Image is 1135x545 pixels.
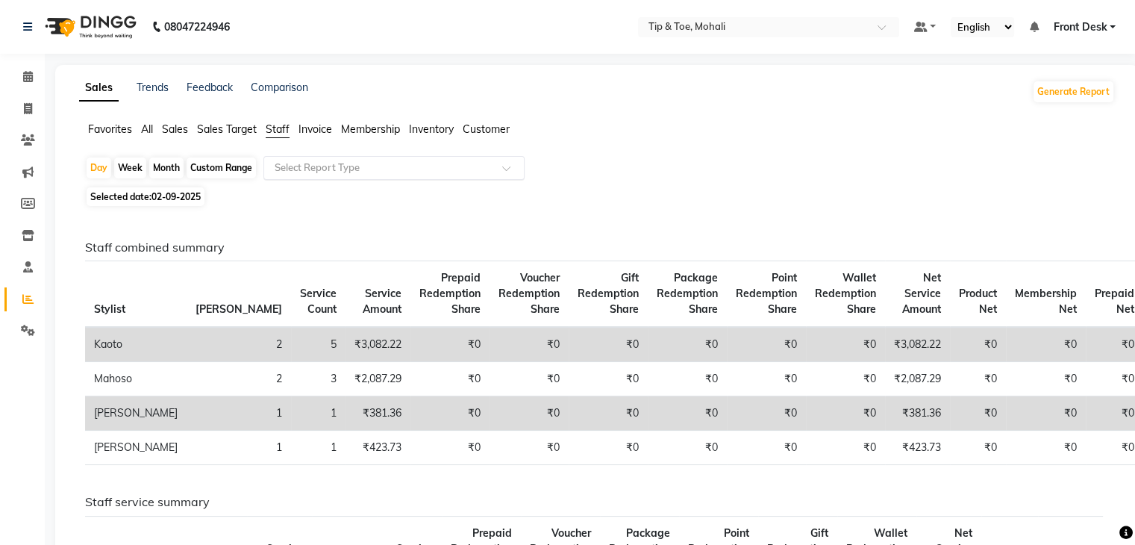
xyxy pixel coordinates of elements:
a: Trends [137,81,169,94]
a: Feedback [187,81,233,94]
td: ₹0 [410,431,490,465]
td: ₹0 [1006,327,1086,362]
td: ₹0 [569,431,648,465]
span: Service Amount [363,287,401,316]
div: Month [149,158,184,178]
td: ₹0 [950,431,1006,465]
span: Sales [162,122,188,136]
td: ₹0 [569,362,648,396]
span: Wallet Redemption Share [815,271,876,316]
span: Staff [266,122,290,136]
td: ₹0 [727,431,806,465]
td: 2 [187,327,291,362]
button: Generate Report [1034,81,1113,102]
span: Membership [341,122,400,136]
td: ₹0 [648,327,727,362]
h6: Staff combined summary [85,240,1103,255]
td: ₹0 [569,327,648,362]
td: ₹0 [648,362,727,396]
td: ₹0 [648,396,727,431]
td: ₹0 [648,431,727,465]
span: Invoice [298,122,332,136]
span: Stylist [94,302,125,316]
span: Net Service Amount [902,271,941,316]
td: ₹0 [727,327,806,362]
td: Mahoso [85,362,187,396]
td: ₹0 [806,431,885,465]
td: ₹0 [1006,362,1086,396]
td: ₹2,087.29 [885,362,950,396]
td: 1 [187,431,291,465]
span: Inventory [409,122,454,136]
span: Prepaid Net [1095,287,1134,316]
td: ₹423.73 [345,431,410,465]
td: [PERSON_NAME] [85,396,187,431]
span: All [141,122,153,136]
b: 08047224946 [164,6,230,48]
td: ₹3,082.22 [345,327,410,362]
span: Voucher Redemption Share [498,271,560,316]
span: Gift Redemption Share [578,271,639,316]
td: ₹381.36 [345,396,410,431]
td: ₹0 [490,362,569,396]
td: ₹0 [727,362,806,396]
td: 1 [187,396,291,431]
td: ₹3,082.22 [885,327,950,362]
td: ₹0 [806,396,885,431]
td: 2 [187,362,291,396]
img: logo [38,6,140,48]
span: 02-09-2025 [151,191,201,202]
span: Point Redemption Share [736,271,797,316]
td: ₹0 [950,362,1006,396]
td: ₹0 [1006,431,1086,465]
div: Day [87,158,111,178]
div: Week [114,158,146,178]
span: Membership Net [1015,287,1077,316]
span: Customer [463,122,510,136]
td: ₹0 [806,362,885,396]
span: [PERSON_NAME] [196,302,282,316]
td: ₹0 [490,396,569,431]
td: 3 [291,362,345,396]
td: Kaoto [85,327,187,362]
a: Sales [79,75,119,102]
td: ₹0 [490,431,569,465]
td: ₹0 [727,396,806,431]
span: Sales Target [197,122,257,136]
td: ₹0 [1006,396,1086,431]
td: ₹0 [950,327,1006,362]
td: [PERSON_NAME] [85,431,187,465]
td: ₹0 [806,327,885,362]
td: ₹0 [490,327,569,362]
td: ₹0 [950,396,1006,431]
div: Custom Range [187,158,256,178]
td: ₹0 [410,327,490,362]
h6: Staff service summary [85,495,1103,509]
span: Service Count [300,287,337,316]
td: ₹0 [569,396,648,431]
td: 1 [291,396,345,431]
td: 5 [291,327,345,362]
span: Product Net [959,287,997,316]
span: Package Redemption Share [657,271,718,316]
span: Prepaid Redemption Share [419,271,481,316]
a: Comparison [251,81,308,94]
td: ₹423.73 [885,431,950,465]
span: Selected date: [87,187,204,206]
td: ₹2,087.29 [345,362,410,396]
td: ₹0 [410,396,490,431]
td: ₹0 [410,362,490,396]
td: 1 [291,431,345,465]
span: Front Desk [1053,19,1107,35]
span: Favorites [88,122,132,136]
td: ₹381.36 [885,396,950,431]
